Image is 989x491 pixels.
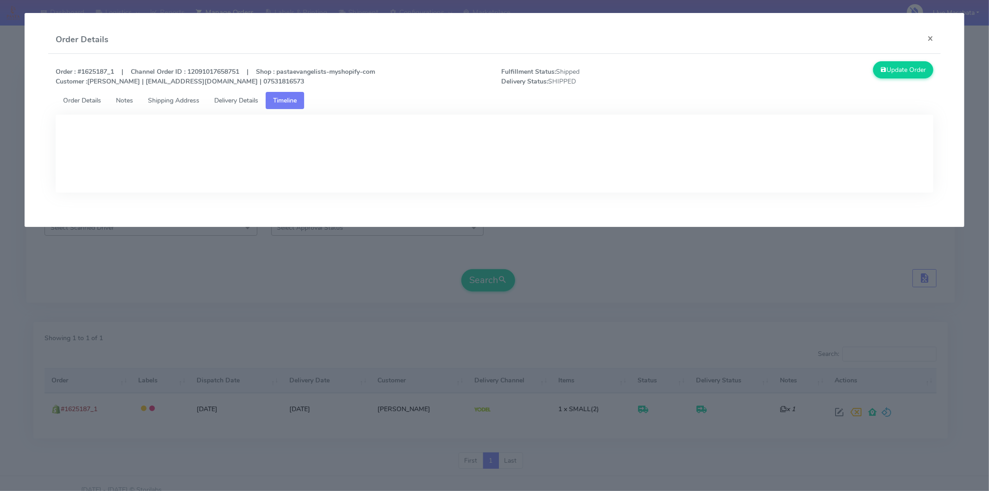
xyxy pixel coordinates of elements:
[920,26,941,51] button: Close
[494,67,717,86] span: Shipped SHIPPED
[63,96,101,105] span: Order Details
[148,96,199,105] span: Shipping Address
[873,61,933,78] button: Update Order
[56,33,108,46] h4: Order Details
[501,67,556,76] strong: Fulfillment Status:
[273,96,297,105] span: Timeline
[116,96,133,105] span: Notes
[56,67,375,86] strong: Order : #1625187_1 | Channel Order ID : 12091017658751 | Shop : pastaevangelists-myshopify-com [P...
[214,96,258,105] span: Delivery Details
[56,77,87,86] strong: Customer :
[501,77,548,86] strong: Delivery Status:
[56,92,933,109] ul: Tabs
